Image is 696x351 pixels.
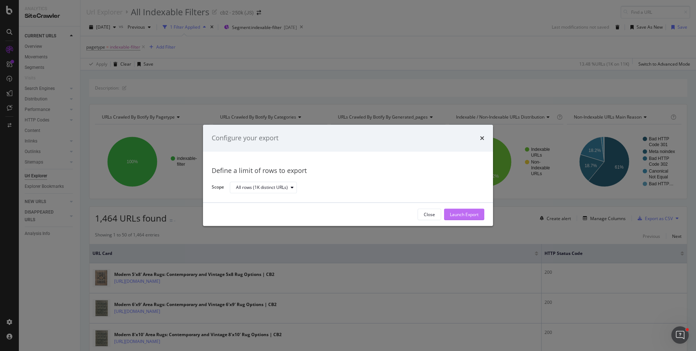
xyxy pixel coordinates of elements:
div: modal [203,125,493,226]
div: Launch Export [450,211,478,218]
div: Configure your export [212,133,278,143]
div: Close [424,211,435,218]
button: Close [418,209,441,220]
div: Define a limit of rows to export [212,166,484,175]
div: All rows (1K distinct URLs) [236,185,288,190]
iframe: Intercom live chat [671,326,689,344]
label: Scope [212,184,224,192]
button: All rows (1K distinct URLs) [230,182,297,193]
div: times [480,133,484,143]
button: Launch Export [444,209,484,220]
